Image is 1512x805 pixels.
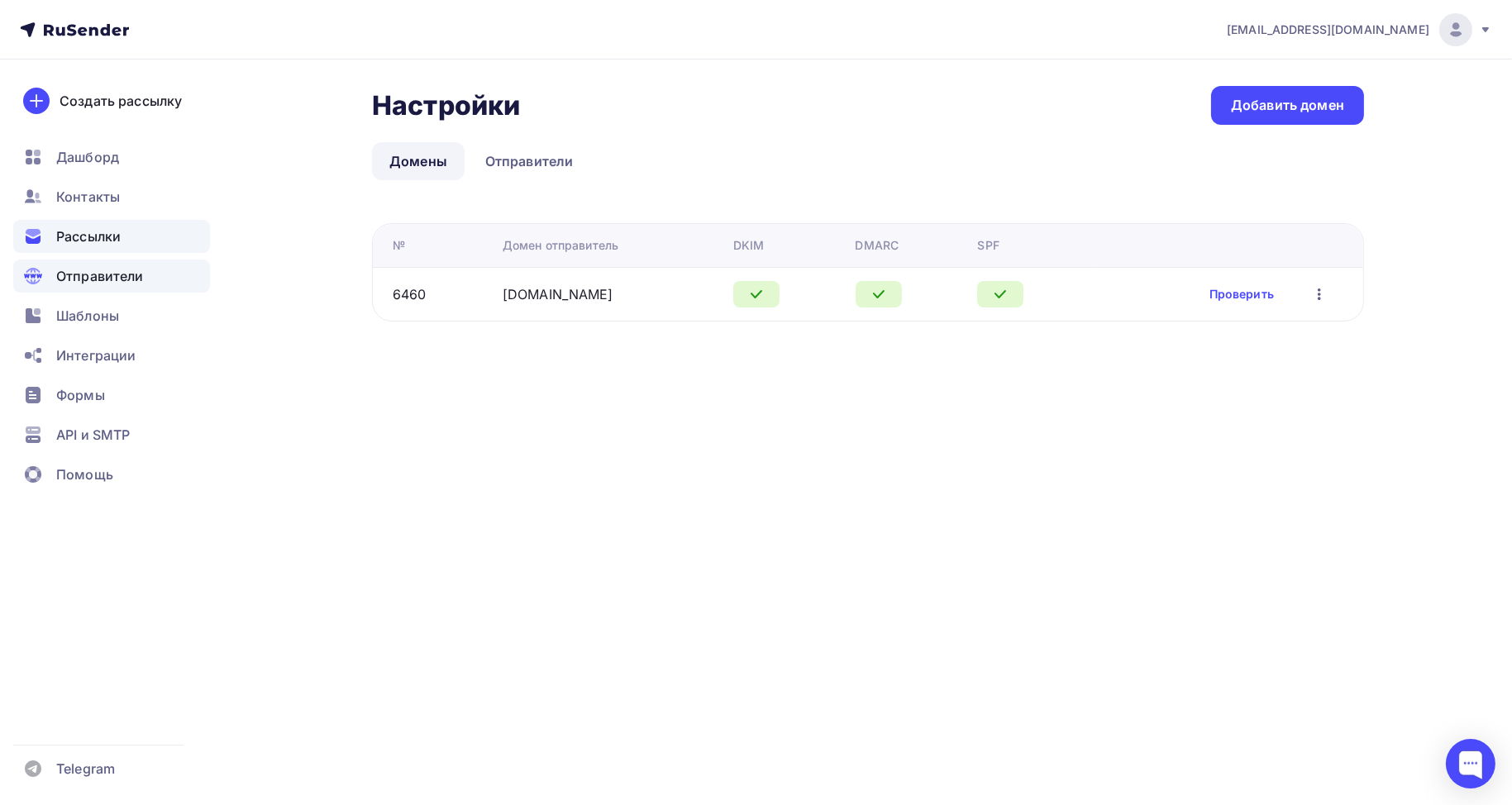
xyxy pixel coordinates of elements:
span: Контакты [56,187,120,207]
a: Отправители [13,260,210,293]
span: Telegram [56,759,115,779]
a: [DOMAIN_NAME] [503,286,613,302]
a: Домены [372,142,465,180]
span: Помощь [56,464,113,484]
div: SPF [977,237,999,254]
h2: Настройки [372,89,520,122]
span: Отправители [56,266,144,286]
div: 6460 [393,284,427,304]
div: Домен отправитель [503,237,618,254]
span: Интеграции [56,345,136,365]
a: Дашборд [13,141,210,174]
span: [EMAIL_ADDRESS][DOMAIN_NAME] [1227,21,1429,38]
span: API и SMTP [56,425,130,445]
a: Формы [13,379,210,412]
div: Добавить домен [1231,96,1344,115]
div: № [393,237,405,254]
div: Создать рассылку [60,91,182,111]
div: DMARC [856,237,899,254]
a: Шаблоны [13,299,210,332]
a: Рассылки [13,220,210,253]
span: Дашборд [56,147,119,167]
a: Контакты [13,180,210,213]
span: Формы [56,385,105,405]
a: Отправители [468,142,591,180]
div: DKIM [733,237,765,254]
a: [EMAIL_ADDRESS][DOMAIN_NAME] [1227,13,1492,46]
span: Рассылки [56,226,121,246]
span: Шаблоны [56,306,119,326]
a: Проверить [1209,286,1274,302]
